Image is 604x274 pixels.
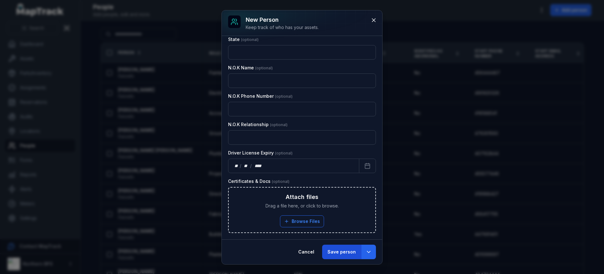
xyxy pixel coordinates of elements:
[242,163,250,169] div: month,
[228,178,289,184] label: Certificates & Docs
[246,24,319,31] div: Keep track of who has your assets.
[280,215,324,227] button: Browse Files
[228,150,293,156] label: Driver License Expiry
[322,245,361,259] button: Save person
[228,65,273,71] label: N.O.K Name
[252,163,264,169] div: year,
[293,245,320,259] button: Cancel
[240,163,242,169] div: /
[228,93,293,99] label: N.O.K Phone Number
[233,163,240,169] div: day,
[228,121,288,128] label: N.O.K Relationship
[286,193,318,201] h3: Attach files
[359,159,376,173] button: Calendar
[228,36,259,43] label: State
[250,163,252,169] div: /
[266,203,339,209] span: Drag a file here, or click to browse.
[246,15,319,24] h3: New person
